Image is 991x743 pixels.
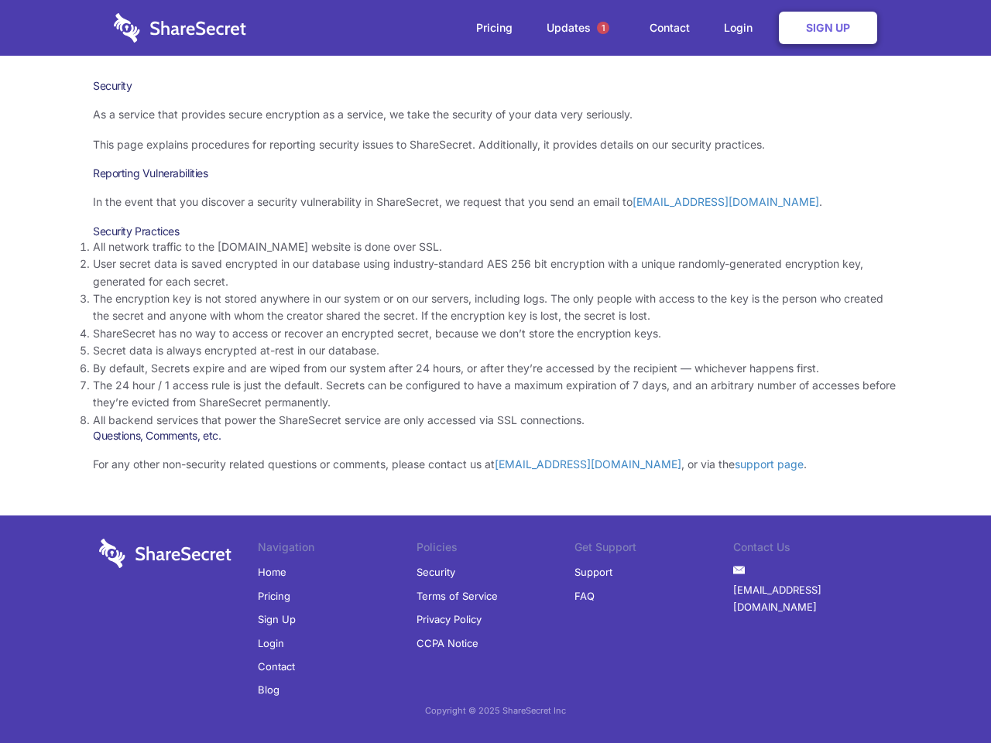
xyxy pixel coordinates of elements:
[733,539,892,560] li: Contact Us
[99,539,231,568] img: logo-wordmark-white-trans-d4663122ce5f474addd5e946df7df03e33cb6a1c49d2221995e7729f52c070b2.svg
[708,4,776,52] a: Login
[93,377,898,412] li: The 24 hour / 1 access rule is just the default. Secrets can be configured to have a maximum expi...
[93,136,898,153] p: This page explains procedures for reporting security issues to ShareSecret. Additionally, it prov...
[93,106,898,123] p: As a service that provides secure encryption as a service, we take the security of your data very...
[461,4,528,52] a: Pricing
[574,539,733,560] li: Get Support
[93,238,898,255] li: All network traffic to the [DOMAIN_NAME] website is done over SSL.
[258,632,284,655] a: Login
[417,608,482,631] a: Privacy Policy
[417,584,498,608] a: Terms of Service
[779,12,877,44] a: Sign Up
[93,429,898,443] h3: Questions, Comments, etc.
[495,457,681,471] a: [EMAIL_ADDRESS][DOMAIN_NAME]
[597,22,609,34] span: 1
[634,4,705,52] a: Contact
[574,584,595,608] a: FAQ
[93,456,898,473] p: For any other non-security related questions or comments, please contact us at , or via the .
[93,325,898,342] li: ShareSecret has no way to access or recover an encrypted secret, because we don’t store the encry...
[258,560,286,584] a: Home
[258,678,279,701] a: Blog
[93,79,898,93] h1: Security
[633,195,819,208] a: [EMAIL_ADDRESS][DOMAIN_NAME]
[258,539,417,560] li: Navigation
[417,539,575,560] li: Policies
[258,655,295,678] a: Contact
[93,412,898,429] li: All backend services that power the ShareSecret service are only accessed via SSL connections.
[93,255,898,290] li: User secret data is saved encrypted in our database using industry-standard AES 256 bit encryptio...
[735,457,804,471] a: support page
[417,560,455,584] a: Security
[574,560,612,584] a: Support
[733,578,892,619] a: [EMAIL_ADDRESS][DOMAIN_NAME]
[93,342,898,359] li: Secret data is always encrypted at-rest in our database.
[93,224,898,238] h3: Security Practices
[417,632,478,655] a: CCPA Notice
[258,584,290,608] a: Pricing
[93,290,898,325] li: The encryption key is not stored anywhere in our system or on our servers, including logs. The on...
[93,360,898,377] li: By default, Secrets expire and are wiped from our system after 24 hours, or after they’re accesse...
[93,193,898,211] p: In the event that you discover a security vulnerability in ShareSecret, we request that you send ...
[93,166,898,180] h3: Reporting Vulnerabilities
[114,13,246,43] img: logo-wordmark-white-trans-d4663122ce5f474addd5e946df7df03e33cb6a1c49d2221995e7729f52c070b2.svg
[258,608,296,631] a: Sign Up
